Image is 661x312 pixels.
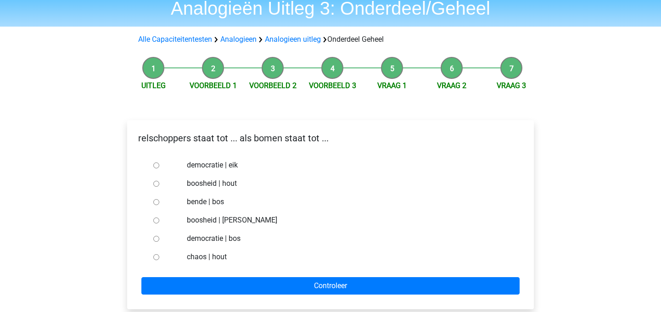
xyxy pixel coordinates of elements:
p: relschoppers staat tot ... als bomen staat tot ... [134,131,527,145]
label: chaos | hout [187,251,504,262]
label: boosheid | [PERSON_NAME] [187,215,504,226]
a: Alle Capaciteitentesten [138,35,212,44]
a: Uitleg [141,81,166,90]
a: Analogieen [220,35,257,44]
label: boosheid | hout [187,178,504,189]
div: Onderdeel Geheel [134,34,527,45]
a: Voorbeeld 2 [249,81,297,90]
label: democratie | bos [187,233,504,244]
a: Analogieen uitleg [265,35,321,44]
input: Controleer [141,277,520,295]
a: Voorbeeld 1 [190,81,237,90]
a: Vraag 3 [497,81,526,90]
label: democratie | eik [187,160,504,171]
a: Vraag 1 [377,81,407,90]
a: Voorbeeld 3 [309,81,356,90]
label: bende | bos [187,196,504,207]
a: Vraag 2 [437,81,466,90]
